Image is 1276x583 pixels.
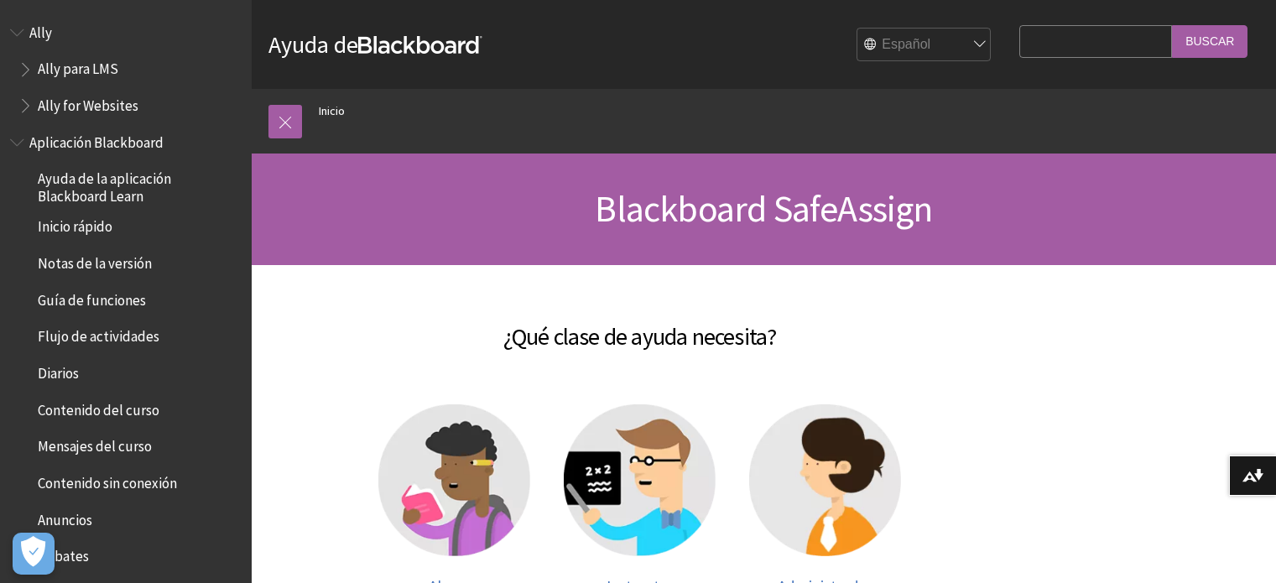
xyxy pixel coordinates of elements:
a: Ayuda deBlackboard [268,29,482,60]
span: Notas de la versión [38,249,152,272]
img: Ayuda para el administrador [749,404,901,556]
span: Debates [38,543,89,565]
select: Site Language Selector [857,29,992,62]
span: Flujo de actividades [38,323,159,346]
span: Mensajes del curso [38,433,152,455]
span: Ayuda de la aplicación Blackboard Learn [38,165,240,205]
button: Abrir preferencias [13,533,55,575]
span: Contenido sin conexión [38,469,177,492]
span: Ally [29,18,52,41]
span: Anuncios [38,506,92,528]
strong: Blackboard [358,36,482,54]
span: Inicio rápido [38,213,112,236]
input: Buscar [1172,25,1247,58]
img: Ayuda para el profesor [564,404,716,556]
nav: Book outline for Anthology Ally Help [10,18,242,120]
span: Aplicación Blackboard [29,128,164,151]
span: Ally for Websites [38,91,138,114]
span: Contenido del curso [38,396,159,419]
span: Diarios [38,359,79,382]
span: Guía de funciones [38,286,146,309]
span: Ally para LMS [38,55,118,78]
span: Blackboard SafeAssign [595,185,932,232]
img: Ayuda para el estudiante [378,404,530,556]
a: Inicio [319,101,345,122]
h2: ¿Qué clase de ayuda necesita? [268,299,1011,354]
